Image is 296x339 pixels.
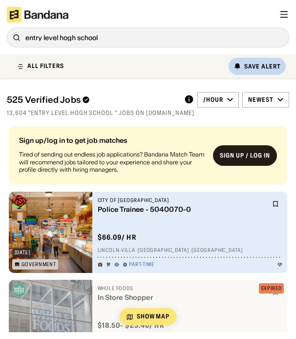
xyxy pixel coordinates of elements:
[98,197,267,203] div: City of [GEOGRAPHIC_DATA]
[137,314,170,319] div: Show Map
[15,250,30,255] div: [DATE]
[21,262,56,267] div: Government
[27,63,64,69] div: ALL FILTERS
[248,96,274,104] div: Newest
[203,96,223,104] div: /hour
[19,150,206,174] div: Tired of sending out endless job applications? Bandana Match Team will recommend jobs tailored to...
[12,195,26,209] img: City of Pasadena logo
[129,261,154,268] div: Part-time
[244,63,281,70] div: Save Alert
[25,34,284,41] div: entry level hogh school
[261,286,282,291] div: EXPIRED
[98,233,136,242] div: $ 66.09 / hr
[19,136,206,143] div: Sign up/log in to get job matches
[7,109,289,117] div: 13,604 "entry level hogh school " jobs on [DOMAIN_NAME]
[7,94,177,105] div: 525 Verified Jobs
[7,122,289,332] div: grid
[220,151,270,159] div: Sign up / Log in
[7,7,68,23] img: Bandana logotype
[98,205,267,213] div: Police Trainee - 5040070-0
[98,247,282,254] div: Lincoln-Villa · [GEOGRAPHIC_DATA] · [GEOGRAPHIC_DATA]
